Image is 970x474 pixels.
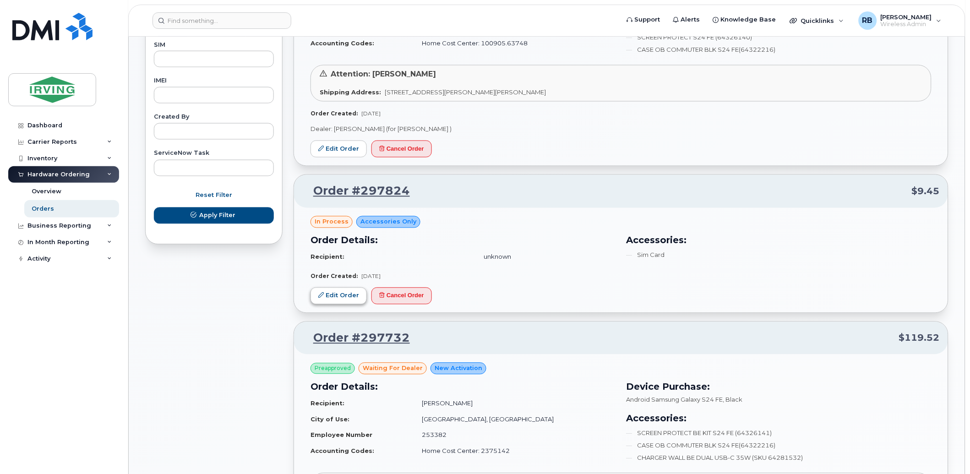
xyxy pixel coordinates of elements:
p: Dealer: [PERSON_NAME] (for [PERSON_NAME] ) [311,125,932,134]
span: [DATE] [361,110,381,117]
span: Wireless Admin [881,21,932,28]
li: SCREEN PROTECT S24 FE (64326140) [627,33,932,42]
span: Android Samsung Galaxy S24 FE [627,396,723,403]
strong: Employee Number [311,431,372,439]
h3: Order Details: [311,380,616,394]
span: $9.45 [912,185,940,198]
strong: Order Created: [311,273,358,280]
span: in process [315,218,349,226]
h3: Accessories: [627,412,932,425]
td: 253382 [414,427,616,443]
strong: Recipient: [311,253,344,261]
span: New Activation [435,364,482,373]
div: Quicklinks [784,11,850,30]
strong: Shipping Address: [320,89,381,96]
span: Accessories Only [360,218,416,226]
a: Knowledge Base [707,11,783,29]
label: IMEI [154,78,274,84]
li: CASE OB COMMUTER BLK S24 FE(64322216) [627,441,932,450]
li: CHARGER WALL BE DUAL USB-C 35W (SKU 64281532) [627,454,932,463]
span: Apply Filter [199,211,235,220]
span: RB [862,15,873,26]
button: Cancel Order [371,141,432,158]
span: $119.52 [899,332,940,345]
label: SIM [154,42,274,48]
span: [DATE] [361,273,381,280]
div: Roberts, Brad [852,11,948,30]
a: Order #297824 [302,183,410,200]
span: [STREET_ADDRESS][PERSON_NAME][PERSON_NAME] [385,89,546,96]
strong: Accounting Codes: [311,39,374,47]
span: Support [635,15,660,24]
label: Created By [154,114,274,120]
span: Quicklinks [801,17,834,24]
span: Knowledge Base [721,15,776,24]
input: Find something... [153,12,291,29]
td: Home Cost Center: 2375142 [414,443,616,459]
span: Attention: [PERSON_NAME] [331,70,436,79]
a: Order #297732 [302,330,410,347]
a: Alerts [667,11,707,29]
span: Reset Filter [196,191,232,200]
h3: Order Details: [311,234,616,247]
a: Support [621,11,667,29]
strong: Recipient: [311,400,344,407]
button: Reset Filter [154,187,274,204]
h3: Accessories: [627,234,932,247]
button: Apply Filter [154,207,274,224]
span: Alerts [681,15,700,24]
span: , Black [723,396,743,403]
strong: Order Created: [311,110,358,117]
button: Cancel Order [371,288,432,305]
strong: Accounting Codes: [311,447,374,455]
label: ServiceNow Task [154,151,274,157]
td: [GEOGRAPHIC_DATA], [GEOGRAPHIC_DATA] [414,412,616,428]
td: Home Cost Center: 100905.63748 [414,35,616,51]
a: Edit Order [311,288,367,305]
li: CASE OB COMMUTER BLK S24 FE(64322216) [627,45,932,54]
li: SCREEN PROTECT BE KIT S24 FE (64326141) [627,429,932,438]
span: [PERSON_NAME] [881,13,932,21]
td: unknown [475,249,616,265]
li: Sim Card [627,251,932,260]
td: [PERSON_NAME] [414,396,616,412]
a: Edit Order [311,141,367,158]
span: Preapproved [315,365,351,373]
h3: Device Purchase: [627,380,932,394]
strong: City of Use: [311,416,349,423]
span: waiting for dealer [363,364,423,373]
